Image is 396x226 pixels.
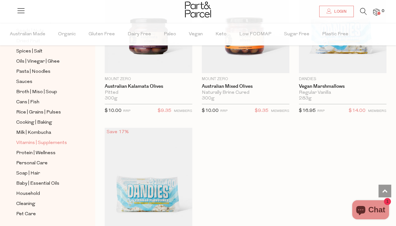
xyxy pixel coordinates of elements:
[16,119,52,127] span: Cooking | Baking
[16,159,74,167] a: Personal Care
[105,90,192,96] div: Pitted
[16,180,74,188] a: Baby | Essential Oils
[350,200,391,221] inbox-online-store-chat: Shopify online store chat
[189,23,203,45] span: Vegan
[16,119,74,127] a: Cooking | Baking
[89,23,115,45] span: Gluten Free
[16,170,40,177] span: Soap | Hair
[317,109,325,113] small: RRP
[105,128,131,136] div: Save 17%
[16,129,51,137] span: Milk | Kombucha
[322,23,348,45] span: Plastic Free
[373,9,379,15] a: 0
[16,129,74,137] a: Milk | Kombucha
[158,107,171,115] span: $9.35
[185,2,211,17] img: Part&Parcel
[16,139,74,147] a: Vitamins | Supplements
[202,84,289,89] a: Australian Mixed Olives
[16,190,40,198] span: Household
[105,84,192,89] a: Australian Kalamata Olives
[16,160,48,167] span: Personal Care
[215,23,227,45] span: Keto
[16,169,74,177] a: Soap | Hair
[16,58,74,65] a: Oils | Vinegar | Ghee
[202,96,214,101] span: 300g
[16,200,74,208] a: Cleaning
[16,78,74,86] a: Sauces
[16,78,32,86] span: Sauces
[239,23,271,45] span: Low FODMAP
[284,23,309,45] span: Sugar Free
[380,8,386,14] span: 0
[299,108,316,113] span: $16.95
[16,149,74,157] a: Protein | Wellness
[58,23,76,45] span: Organic
[10,23,45,45] span: Australian Made
[16,210,74,218] a: Pet Care
[16,200,35,208] span: Cleaning
[255,107,268,115] span: $9.35
[105,76,192,82] p: Mount Zero
[333,9,346,14] span: Login
[16,99,39,106] span: Cans | Fish
[16,180,59,188] span: Baby | Essential Oils
[16,109,61,116] span: Rice | Grains | Pulses
[16,48,43,55] span: Spices | Salt
[349,107,366,115] span: $14.00
[105,108,122,113] span: $10.00
[16,139,67,147] span: Vitamins | Supplements
[202,76,289,82] p: Mount Zero
[16,108,74,116] a: Rice | Grains | Pulses
[16,88,74,96] a: Broth | Miso | Soup
[123,109,130,113] small: RRP
[16,149,56,157] span: Protein | Wellness
[128,23,151,45] span: Dairy Free
[368,109,386,113] small: MEMBERS
[16,68,74,76] a: Pasta | Noodles
[299,84,386,89] a: Vegan Marshmallows
[164,23,176,45] span: Paleo
[299,96,312,101] span: 283g
[16,47,74,55] a: Spices | Salt
[299,90,386,96] div: Regular Vanilla
[16,58,60,65] span: Oils | Vinegar | Ghee
[202,108,219,113] span: $10.00
[299,76,386,82] p: Dandies
[16,210,36,218] span: Pet Care
[319,6,354,17] a: Login
[16,88,57,96] span: Broth | Miso | Soup
[202,90,289,96] div: Naturally Brine Cured
[220,109,228,113] small: RRP
[105,96,117,101] span: 300g
[271,109,289,113] small: MEMBERS
[16,190,74,198] a: Household
[16,68,50,76] span: Pasta | Noodles
[16,98,74,106] a: Cans | Fish
[174,109,192,113] small: MEMBERS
